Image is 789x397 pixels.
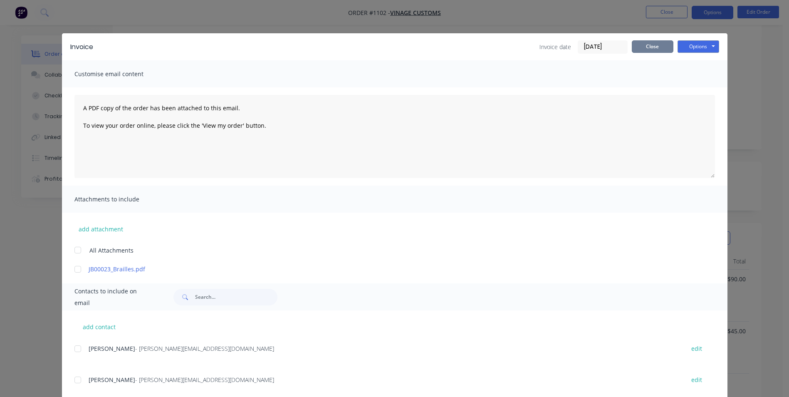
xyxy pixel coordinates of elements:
button: Close [632,40,673,53]
span: Contacts to include on email [74,285,153,309]
button: add contact [74,320,124,333]
button: edit [686,343,707,354]
div: Invoice [70,42,93,52]
textarea: A PDF copy of the order has been attached to this email. To view your order online, please click ... [74,95,715,178]
span: [PERSON_NAME] [89,345,135,352]
span: All Attachments [89,246,134,255]
button: edit [686,374,707,385]
span: Invoice date [539,42,571,51]
span: Customise email content [74,68,166,80]
button: add attachment [74,223,127,235]
input: Search... [195,289,277,305]
a: JB00023_Brailles.pdf [89,265,676,273]
span: Attachments to include [74,194,166,205]
span: - [PERSON_NAME][EMAIL_ADDRESS][DOMAIN_NAME] [135,376,274,384]
button: Options [678,40,719,53]
span: - [PERSON_NAME][EMAIL_ADDRESS][DOMAIN_NAME] [135,345,274,352]
span: [PERSON_NAME] [89,376,135,384]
